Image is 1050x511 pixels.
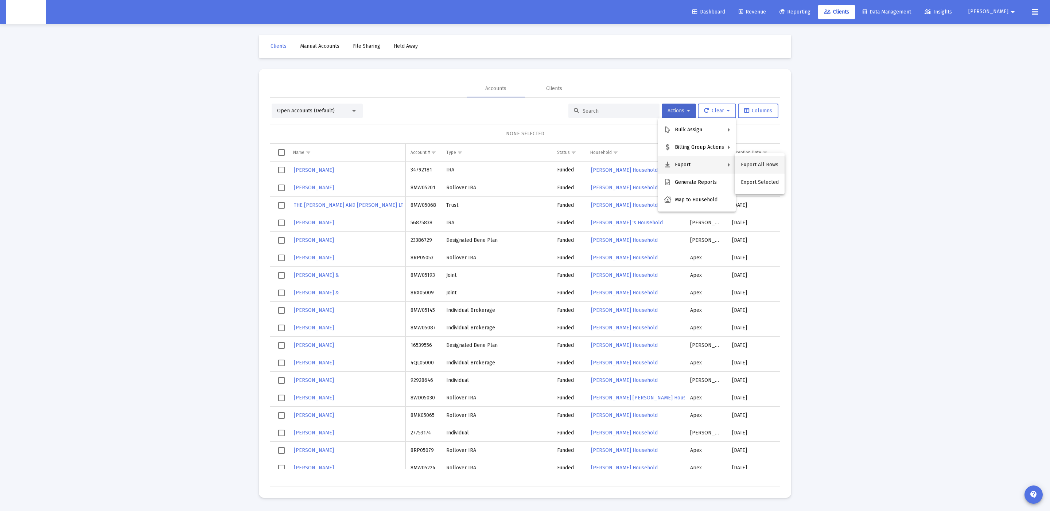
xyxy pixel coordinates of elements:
[658,191,736,209] button: Map to Household
[735,174,785,191] button: Export Selected
[658,174,736,191] button: Generate Reports
[658,121,736,139] button: Bulk Assign
[735,156,785,174] button: Export All Rows
[658,156,736,174] button: Export
[658,139,736,156] button: Billing Group Actions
